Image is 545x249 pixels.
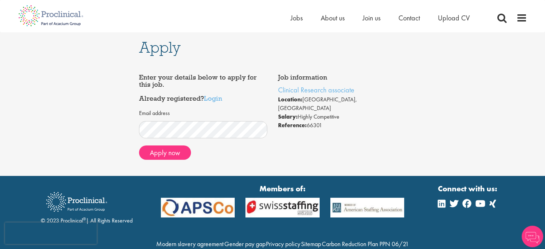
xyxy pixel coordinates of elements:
strong: Members of: [161,183,405,194]
a: About us [321,13,345,23]
a: Gender pay gap [224,240,266,248]
a: Clinical Research associate [278,85,354,95]
img: Chatbot [522,226,543,247]
a: Login [204,94,222,102]
a: Join us [363,13,381,23]
strong: Connect with us: [438,183,499,194]
a: Modern slavery agreement [156,240,224,248]
h4: Enter your details below to apply for this job. Already registered? [139,74,267,102]
img: APSCo [325,198,410,217]
li: 66301 [278,121,406,130]
label: Email address [139,109,170,118]
a: Sitemap [301,240,321,248]
span: Apply [139,38,181,57]
button: Apply now [139,145,191,160]
a: Contact [398,13,420,23]
img: APSCo [156,198,240,217]
li: Highly Competitive [278,112,406,121]
a: Carbon Reduction Plan PPN 06/21 [322,240,409,248]
a: Upload CV [438,13,470,23]
sup: ® [83,216,86,222]
strong: Reference: [278,121,307,129]
img: APSCo [240,198,325,217]
img: Proclinical Recruitment [41,187,113,217]
strong: Location: [278,96,302,103]
iframe: reCAPTCHA [5,222,97,244]
strong: Salary: [278,113,298,120]
div: © 2023 Proclinical | All Rights Reserved [41,187,133,225]
h4: Job information [278,74,406,81]
a: Jobs [291,13,303,23]
a: Privacy policy [266,240,300,248]
li: [GEOGRAPHIC_DATA], [GEOGRAPHIC_DATA] [278,95,406,112]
